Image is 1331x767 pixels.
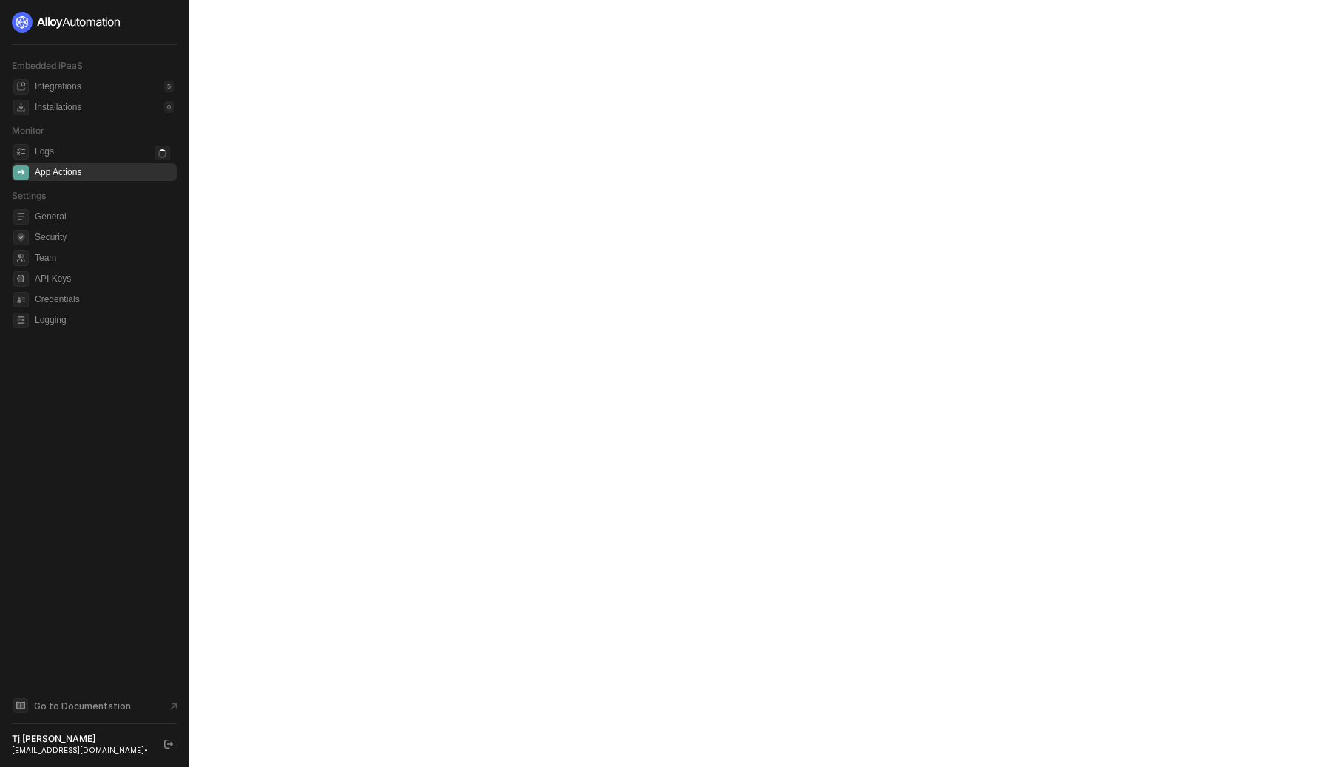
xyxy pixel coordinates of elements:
[35,290,174,308] span: Credentials
[164,740,173,749] span: logout
[13,698,28,713] span: documentation
[12,697,177,715] a: Knowledge Base
[35,311,174,329] span: Logging
[155,146,170,161] span: icon-loader
[12,125,44,136] span: Monitor
[166,699,181,714] span: document-arrow
[12,60,83,71] span: Embedded iPaaS
[13,271,29,287] span: api-key
[12,190,46,201] span: Settings
[13,100,29,115] span: installations
[35,146,54,158] div: Logs
[13,292,29,307] span: credentials
[35,208,174,225] span: General
[164,81,174,92] div: 5
[34,700,131,712] span: Go to Documentation
[13,313,29,328] span: logging
[35,166,81,179] div: App Actions
[13,165,29,180] span: icon-app-actions
[35,228,174,246] span: Security
[13,209,29,225] span: general
[35,270,174,287] span: API Keys
[13,250,29,266] span: team
[12,12,177,33] a: logo
[12,745,151,755] div: [EMAIL_ADDRESS][DOMAIN_NAME] •
[13,230,29,245] span: security
[12,12,121,33] img: logo
[35,81,81,93] div: Integrations
[35,101,81,114] div: Installations
[13,79,29,95] span: integrations
[164,101,174,113] div: 0
[13,144,29,160] span: icon-logs
[35,249,174,267] span: Team
[12,733,151,745] div: Tj [PERSON_NAME]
